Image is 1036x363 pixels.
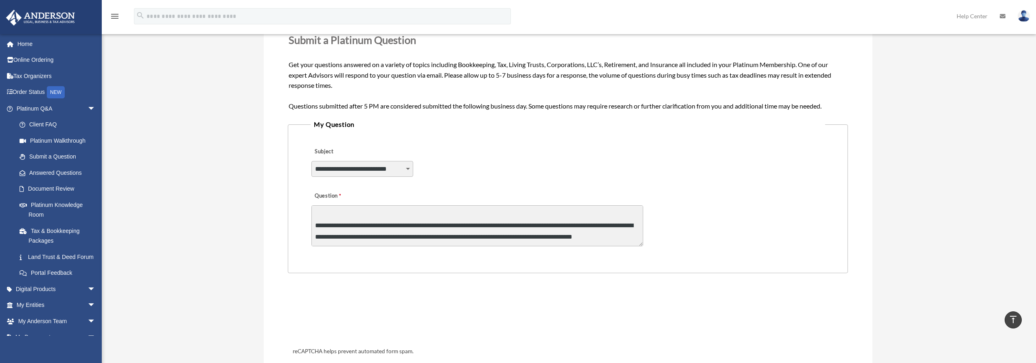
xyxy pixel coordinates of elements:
a: Platinum Q&Aarrow_drop_down [6,100,108,117]
img: Anderson Advisors Platinum Portal [4,10,77,26]
a: Home [6,36,108,52]
a: Client FAQ [11,117,108,133]
a: Answered Questions [11,165,108,181]
a: Digital Productsarrow_drop_down [6,281,108,297]
label: Question [311,190,375,202]
a: Portal Feedback [11,265,108,281]
i: search [136,11,145,20]
i: menu [110,11,120,21]
a: Submit a Question [11,149,104,165]
a: Tax Organizers [6,68,108,84]
a: vertical_align_top [1005,311,1022,328]
a: My Anderson Teamarrow_drop_down [6,313,108,329]
a: menu [110,14,120,21]
a: Tax & Bookkeeping Packages [11,223,108,249]
a: Order StatusNEW [6,84,108,101]
span: arrow_drop_down [88,313,104,330]
label: Subject [311,146,389,157]
a: Land Trust & Deed Forum [11,249,108,265]
a: Platinum Knowledge Room [11,197,108,223]
img: User Pic [1018,10,1030,22]
a: Document Review [11,181,108,197]
a: My Entitiesarrow_drop_down [6,297,108,313]
span: arrow_drop_down [88,100,104,117]
a: My Documentsarrow_drop_down [6,329,108,346]
a: Platinum Walkthrough [11,133,108,149]
a: Online Ordering [6,52,108,68]
span: arrow_drop_down [88,297,104,314]
legend: My Question [311,119,825,130]
div: reCAPTCHA helps prevent automated form spam. [289,347,846,356]
div: NEW [47,86,65,98]
span: Submit a Platinum Question [289,34,416,46]
span: arrow_drop_down [88,281,104,298]
iframe: reCAPTCHA [290,298,414,330]
span: arrow_drop_down [88,329,104,346]
i: vertical_align_top [1008,315,1018,324]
